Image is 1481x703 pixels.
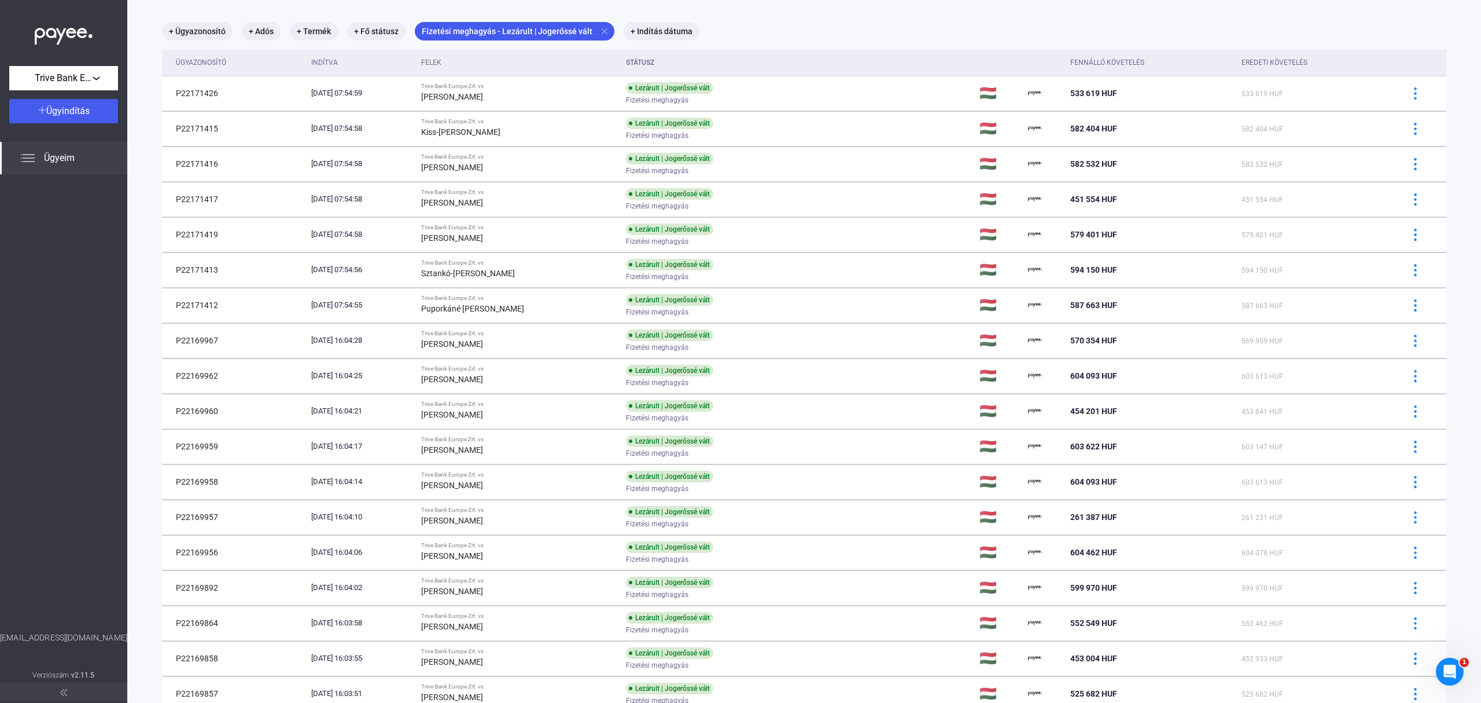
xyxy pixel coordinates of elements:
span: 603 613 HUF [1241,372,1283,380]
span: 451 554 HUF [1070,195,1117,204]
div: [DATE] 16:04:28 [311,335,412,346]
td: 🇭🇺 [975,500,1023,534]
img: payee-logo [1028,122,1042,136]
div: [DATE] 07:54:58 [311,193,412,205]
span: 451 554 HUF [1241,196,1283,204]
div: [DATE] 16:04:02 [311,582,412,594]
span: 454 201 HUF [1070,407,1117,416]
td: P22171419 [162,217,307,252]
strong: [PERSON_NAME] [421,516,483,525]
strong: Kiss-[PERSON_NAME] [421,127,500,137]
img: payee-logo [1028,616,1042,630]
span: 604 462 HUF [1070,548,1117,557]
td: P22169960 [162,394,307,429]
span: 582 404 HUF [1241,125,1283,133]
img: payee-logo [1028,228,1042,241]
td: 🇭🇺 [975,606,1023,640]
div: Trive Bank Europe Zrt. vs [421,330,617,337]
div: [DATE] 16:04:17 [311,441,412,452]
div: [DATE] 16:04:10 [311,511,412,523]
span: Ügyindítás [46,105,90,116]
div: Trive Bank Europe Zrt. vs [421,189,617,196]
span: Fizetési meghagyás [626,199,688,213]
td: 🇭🇺 [975,288,1023,323]
span: Fizetési meghagyás [626,446,688,460]
button: more-blue [1403,81,1427,105]
img: more-blue [1409,582,1421,594]
span: Fizetési meghagyás [626,482,688,496]
td: 🇭🇺 [975,641,1023,676]
div: [DATE] 16:03:55 [311,653,412,664]
div: [DATE] 07:54:58 [311,123,412,134]
button: more-blue [1403,152,1427,176]
button: more-blue [1403,434,1427,459]
div: [DATE] 16:03:58 [311,617,412,629]
img: more-blue [1409,123,1421,135]
div: Trive Bank Europe Zrt. vs [421,259,617,266]
img: list.svg [21,151,35,165]
div: Eredeti követelés [1241,56,1307,69]
td: P22169967 [162,323,307,358]
img: payee-logo [1028,510,1042,524]
div: Lezárult | Jogerőssé vált [626,612,713,624]
td: P22169962 [162,358,307,393]
img: plus-white.svg [38,106,46,114]
strong: [PERSON_NAME] [421,622,483,631]
img: arrow-double-left-grey.svg [60,689,67,696]
div: Lezárult | Jogerőssé vált [626,224,713,235]
td: 🇭🇺 [975,535,1023,570]
img: payee-logo [1028,651,1042,665]
span: 261 231 HUF [1241,514,1283,522]
div: Trive Bank Europe Zrt. vs [421,542,617,549]
img: more-blue [1409,193,1421,206]
mat-chip: + Ügyazonosító [162,22,233,41]
mat-chip: + Termék [290,22,338,41]
img: payee-logo [1028,545,1042,559]
td: 🇭🇺 [975,182,1023,217]
td: P22169956 [162,535,307,570]
div: Lezárult | Jogerőssé vált [626,471,713,482]
td: P22169957 [162,500,307,534]
mat-chip: + Indítás dátuma [624,22,699,41]
div: Lezárult | Jogerőssé vált [626,435,713,447]
span: 552 462 HUF [1241,620,1283,628]
strong: [PERSON_NAME] [421,693,483,702]
td: P22169959 [162,429,307,464]
span: 570 354 HUF [1070,336,1117,345]
div: Lezárult | Jogerőssé vált [626,365,713,376]
button: more-blue [1403,328,1427,353]
img: more-blue [1409,370,1421,382]
mat-chip: + Fő státusz [347,22,406,41]
span: 582 532 HUF [1070,159,1117,169]
strong: [PERSON_NAME] [421,163,483,172]
div: Lezárult | Jogerőssé vált [626,400,713,412]
img: more-blue [1409,476,1421,488]
div: Trive Bank Europe Zrt. vs [421,224,617,231]
img: more-blue [1409,441,1421,453]
span: Fizetési meghagyás [626,305,688,319]
div: Lezárult | Jogerőssé vált [626,506,713,518]
td: P22171413 [162,252,307,287]
img: payee-logo [1028,157,1042,171]
img: white-payee-white-dot.svg [35,21,93,45]
img: more-blue [1409,229,1421,241]
td: P22169892 [162,570,307,605]
span: Fizetési meghagyás [626,270,688,284]
span: 579 401 HUF [1070,230,1117,239]
th: Státusz [621,50,975,76]
img: payee-logo [1028,687,1042,701]
img: more-blue [1409,653,1421,665]
td: 🇭🇺 [975,252,1023,287]
div: Indítva [311,56,412,69]
div: [DATE] 07:54:58 [311,229,412,240]
button: more-blue [1403,470,1427,494]
img: more-blue [1409,299,1421,312]
div: Lezárult | Jogerőssé vált [626,647,713,659]
span: 579 401 HUF [1241,231,1283,239]
img: payee-logo [1028,404,1042,418]
button: more-blue [1403,364,1427,388]
img: more-blue [1409,688,1421,700]
span: 453 841 HUF [1241,408,1283,416]
div: Trive Bank Europe Zrt. vs [421,683,617,690]
img: more-blue [1409,264,1421,276]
